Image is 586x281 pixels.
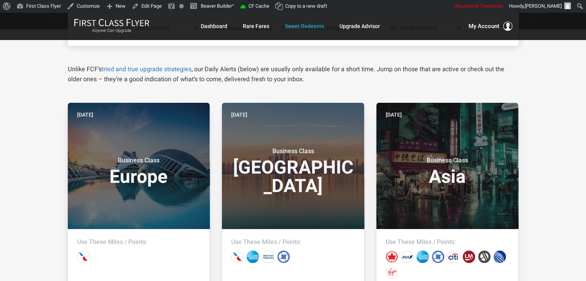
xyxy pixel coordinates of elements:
div: American miles [77,251,89,263]
div: LifeMiles [463,251,475,263]
h3: Europe [77,157,201,186]
h3: Asia [386,157,509,186]
span: Unsuspend Transients [454,3,503,9]
a: tried and true upgrade strategies [102,65,191,73]
span: • [232,1,234,9]
time: [DATE] [231,110,247,119]
div: Chase points [277,251,290,263]
small: Business Class [245,147,341,155]
a: Sweet Redeems [285,19,324,33]
small: Business Class [91,157,187,164]
div: American miles [231,251,243,263]
h4: Use These Miles / Points: [77,238,201,246]
div: Air Canada miles [386,251,398,263]
div: Amex points [247,251,259,263]
p: Unlike FCF’s , our Daily Alerts (below) are usually only available for a short time. Jump on thos... [68,64,519,84]
a: Dashboard [201,19,227,33]
div: Marriott points [478,251,490,263]
a: First Class FlyerAnyone Can Upgrade [74,18,149,34]
a: Rare Fares [243,19,269,33]
span: My Account [468,22,499,31]
button: My Account [468,22,512,31]
time: [DATE] [386,110,402,119]
h4: Use These Miles / Points: [386,238,509,246]
div: Amex points [416,251,429,263]
div: British Airways miles [262,251,274,263]
div: Chase points [432,251,444,263]
time: [DATE] [77,110,93,119]
img: First Class Flyer [74,18,149,27]
div: Virgin Atlantic miles [386,266,398,278]
span: [PERSON_NAME] [525,3,562,9]
h3: [GEOGRAPHIC_DATA] [231,147,355,195]
h4: Use These Miles / Points: [231,238,355,246]
div: United miles [494,251,506,263]
a: Upgrade Advisor [339,19,380,33]
small: Anyone Can Upgrade [74,28,149,33]
div: Citi points [447,251,460,263]
small: Business Class [399,157,495,164]
div: All Nippon miles [401,251,413,263]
